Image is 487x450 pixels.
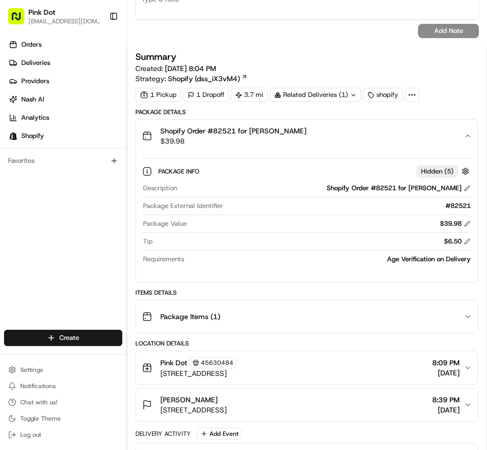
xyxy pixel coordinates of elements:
span: Hidden ( 5 ) [421,167,454,176]
div: Location Details [135,339,478,348]
div: 💻 [86,228,94,236]
div: 1 Dropoff [183,88,229,102]
span: 8:09 PM [432,358,460,368]
div: We're available if you need us! [46,107,140,115]
button: Shopify Order #82521 for [PERSON_NAME]$39.98 [136,120,478,152]
input: Clear [26,65,167,76]
div: Delivery Activity [135,430,191,438]
span: Settings [20,366,43,374]
span: Providers [21,77,49,86]
button: Package Items (1) [136,300,478,333]
span: Log out [20,431,41,439]
h3: Summary [135,52,177,61]
button: Create [4,330,122,346]
span: Nash AI [21,95,44,104]
span: Description [143,184,177,193]
a: Powered byPylon [72,251,123,259]
a: Shopify (dss_iX3vM4) [168,74,248,84]
span: [STREET_ADDRESS] [160,368,237,378]
span: Pink Dot [160,358,187,368]
img: David kim [10,175,26,191]
button: Start new chat [172,100,185,112]
img: Nash [10,10,30,30]
span: Analytics [21,113,49,122]
span: Created: [135,63,216,74]
span: Toggle Theme [20,414,61,423]
span: Package Items ( 1 ) [160,311,220,322]
div: $6.50 [444,237,471,246]
span: Package External Identifier [143,201,223,211]
div: Strategy: [135,74,248,84]
span: Requirements [143,255,184,264]
div: Favorites [4,153,122,169]
button: Log out [4,428,122,442]
div: 📗 [10,228,18,236]
button: Toggle Theme [4,411,122,426]
div: Package Details [135,108,478,116]
div: 3.7 mi [231,88,268,102]
div: Age Verification on Delivery [188,255,471,264]
a: 📗Knowledge Base [6,223,82,241]
button: Hidden (5) [416,165,472,178]
a: Deliveries [4,55,126,71]
img: Wisdom Oko [10,148,26,167]
span: [DATE] [116,157,136,165]
span: Pylon [101,252,123,259]
button: Settings [4,363,122,377]
a: Analytics [4,110,126,126]
span: Shopify [21,131,44,141]
div: 1 Pickup [135,88,181,102]
img: 1736555255976-a54dd68f-1ca7-489b-9aae-adbdc363a1c4 [10,97,28,115]
span: [DATE] 8:04 PM [165,64,216,73]
a: Providers [4,73,126,89]
button: Pink Dot45630484[STREET_ADDRESS]8:09 PM[DATE] [136,351,478,385]
span: Shopify Order #82521 for [PERSON_NAME] [160,126,306,136]
a: Shopify [4,128,126,144]
span: 45630484 [201,359,233,367]
span: Tip [143,237,153,246]
div: Items Details [135,289,478,297]
span: Orders [21,40,42,49]
span: Package Value [143,219,187,228]
span: $39.98 [160,136,306,146]
div: Shopify Order #82521 for [PERSON_NAME]$39.98 [136,152,478,282]
span: [DATE] [432,368,460,378]
button: Pink Dot [28,7,55,17]
button: Pink Dot[EMAIL_ADDRESS][DOMAIN_NAME] [4,4,105,28]
span: Knowledge Base [20,227,78,237]
span: • [110,157,114,165]
span: Deliveries [21,58,50,67]
a: 💻API Documentation [82,223,167,241]
span: Wisdom [PERSON_NAME] [31,157,108,165]
span: [PERSON_NAME] [160,395,218,405]
span: Notifications [20,382,56,390]
a: Orders [4,37,126,53]
div: #82521 [227,201,471,211]
button: See all [157,130,185,142]
div: Related Deliveries (1) [270,88,361,102]
button: [EMAIL_ADDRESS][DOMAIN_NAME] [28,17,101,25]
span: [DATE] [90,185,111,193]
a: Nash AI [4,91,126,108]
span: 8:39 PM [432,395,460,405]
button: Add Event [197,428,242,440]
button: Notifications [4,379,122,393]
div: Shopify Order #82521 for [PERSON_NAME] [327,184,471,193]
img: 9188753566659_6852d8bf1fb38e338040_72.png [21,97,40,115]
div: Past conversations [10,132,68,140]
div: shopify [363,88,403,102]
div: Start new chat [46,97,166,107]
span: Shopify (dss_iX3vM4) [168,74,240,84]
div: $39.98 [440,219,471,228]
p: Welcome 👋 [10,41,185,57]
span: [DATE] [432,405,460,415]
span: [PERSON_NAME] [31,185,82,193]
span: API Documentation [96,227,163,237]
span: Chat with us! [20,398,57,406]
span: • [84,185,88,193]
span: Create [59,333,79,342]
img: Shopify logo [9,132,17,140]
span: [STREET_ADDRESS] [160,405,227,415]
